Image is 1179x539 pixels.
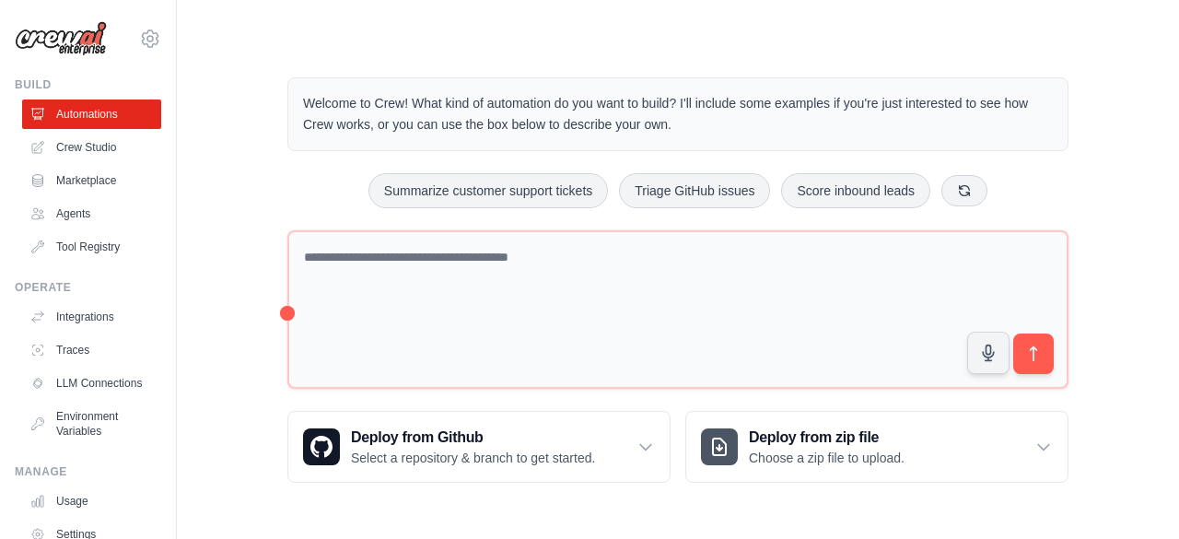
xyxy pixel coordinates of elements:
[749,449,905,467] p: Choose a zip file to upload.
[22,402,161,446] a: Environment Variables
[22,232,161,262] a: Tool Registry
[619,173,770,208] button: Triage GitHub issues
[781,173,930,208] button: Score inbound leads
[22,486,161,516] a: Usage
[303,93,1053,135] p: Welcome to Crew! What kind of automation do you want to build? I'll include some examples if you'...
[351,427,595,449] h3: Deploy from Github
[22,302,161,332] a: Integrations
[22,133,161,162] a: Crew Studio
[15,77,161,92] div: Build
[22,166,161,195] a: Marketplace
[749,427,905,449] h3: Deploy from zip file
[351,449,595,467] p: Select a repository & branch to get started.
[15,280,161,295] div: Operate
[15,464,161,479] div: Manage
[22,369,161,398] a: LLM Connections
[15,21,107,56] img: Logo
[368,173,608,208] button: Summarize customer support tickets
[22,100,161,129] a: Automations
[22,199,161,228] a: Agents
[22,335,161,365] a: Traces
